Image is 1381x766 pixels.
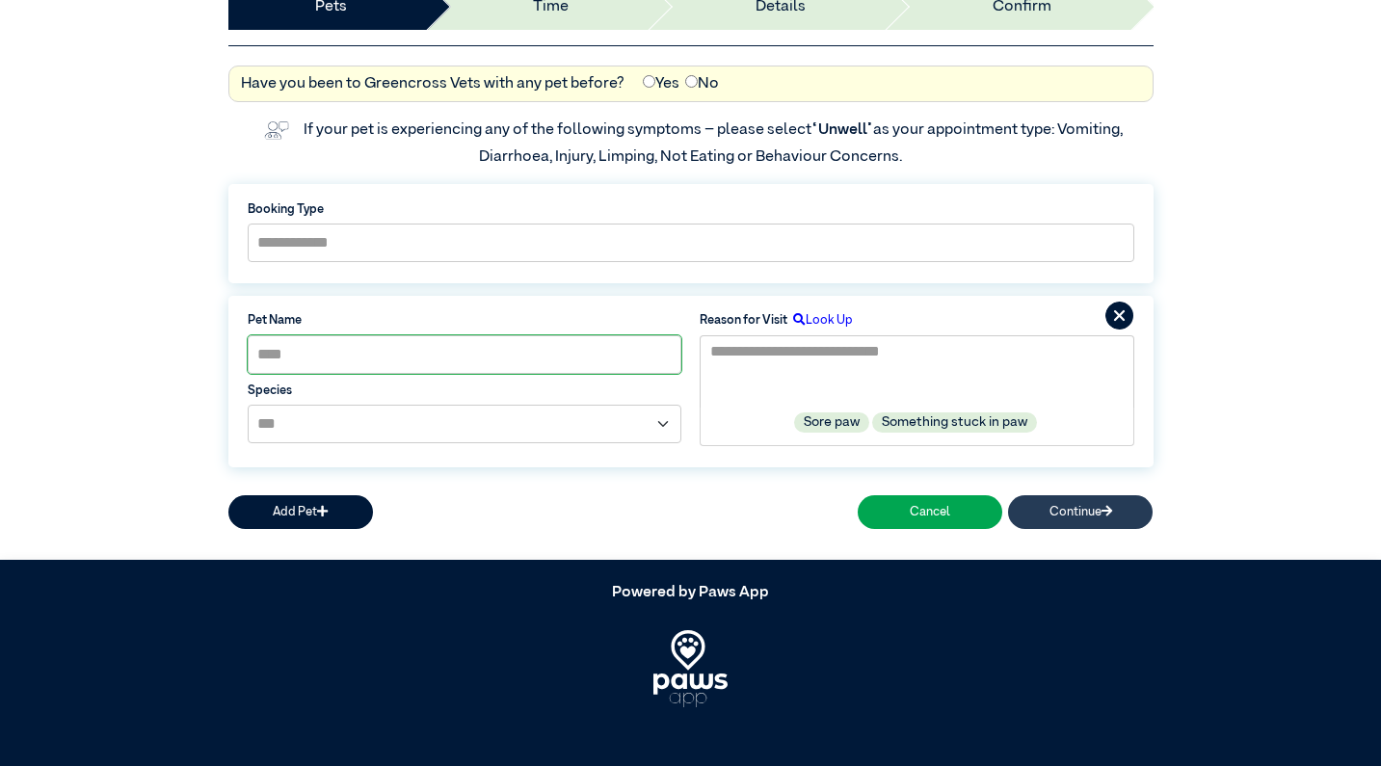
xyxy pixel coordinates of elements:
button: Continue [1008,495,1153,529]
label: Look Up [787,311,853,330]
label: Sore paw [794,412,869,433]
button: Add Pet [228,495,373,529]
label: Have you been to Greencross Vets with any pet before? [241,72,624,95]
label: Booking Type [248,200,1134,219]
label: Species [248,382,681,400]
label: Yes [643,72,679,95]
label: Something stuck in paw [872,412,1037,433]
label: Reason for Visit [700,311,787,330]
img: PawsApp [653,630,728,707]
button: Cancel [858,495,1002,529]
input: No [685,75,698,88]
span: “Unwell” [811,122,873,138]
label: Pet Name [248,311,681,330]
label: No [685,72,719,95]
img: vet [258,115,295,145]
input: Yes [643,75,655,88]
h5: Powered by Paws App [228,584,1154,602]
label: If your pet is experiencing any of the following symptoms – please select as your appointment typ... [304,122,1126,165]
